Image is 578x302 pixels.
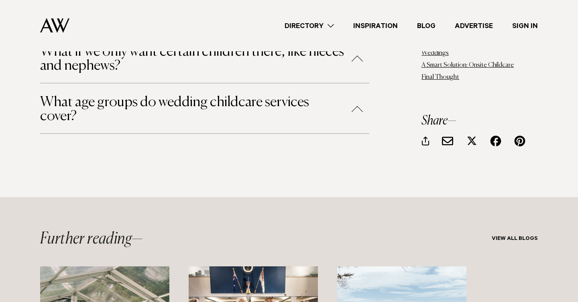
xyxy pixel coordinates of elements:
[503,20,547,31] a: Sign In
[40,95,369,123] button: What age groups do wedding childcare services cover?
[445,20,503,31] a: Advertise
[344,20,407,31] a: Inspiration
[40,45,369,73] button: What if we only want certain children there, like nieces and nephews?
[421,40,533,56] a: The Joy (and Challenge) of Having Kids at Weddings
[40,231,143,247] h2: Further reading
[492,236,538,242] a: View all blogs
[40,18,69,33] img: Auckland Weddings Logo
[421,74,459,80] a: Final Thought
[421,62,514,68] a: A Smart Solution: Onsite Childcare
[421,114,538,127] h3: Share
[275,20,344,31] a: Directory
[407,20,445,31] a: Blog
